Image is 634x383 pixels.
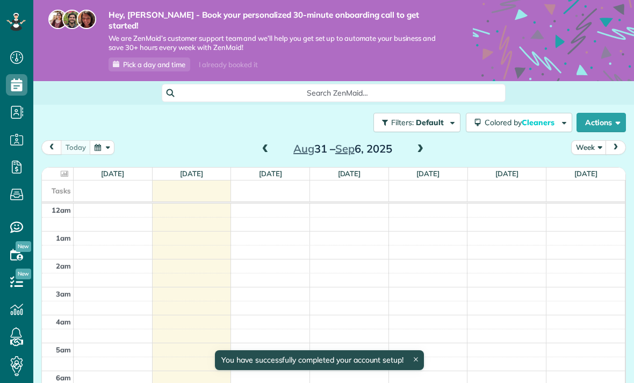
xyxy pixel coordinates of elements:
[574,169,597,178] a: [DATE]
[416,169,440,178] a: [DATE]
[485,118,558,127] span: Colored by
[259,169,282,178] a: [DATE]
[495,169,518,178] a: [DATE]
[16,269,31,279] span: New
[62,10,82,29] img: jorge-587dff0eeaa6aab1f244e6dc62b8924c3b6ad411094392a53c71c6c4a576187d.jpg
[16,241,31,252] span: New
[571,140,607,155] button: Week
[109,10,441,31] strong: Hey, [PERSON_NAME] - Book your personalized 30-minute onboarding call to get started!
[416,118,444,127] span: Default
[373,113,460,132] button: Filters: Default
[338,169,361,178] a: [DATE]
[41,140,62,155] button: prev
[48,10,68,29] img: maria-72a9807cf96188c08ef61303f053569d2e2a8a1cde33d635c8a3ac13582a053d.jpg
[606,140,626,155] button: next
[466,113,572,132] button: Colored byCleaners
[61,140,91,155] button: today
[52,186,71,195] span: Tasks
[56,290,71,298] span: 3am
[123,60,185,69] span: Pick a day and time
[276,143,410,155] h2: 31 – 6, 2025
[109,57,190,71] a: Pick a day and time
[109,34,441,52] span: We are ZenMaid’s customer support team and we’ll help you get set up to automate your business an...
[56,317,71,326] span: 4am
[192,58,264,71] div: I already booked it
[391,118,414,127] span: Filters:
[522,118,556,127] span: Cleaners
[56,373,71,382] span: 6am
[368,113,460,132] a: Filters: Default
[215,350,424,370] div: You have successfully completed your account setup!
[577,113,626,132] button: Actions
[56,262,71,270] span: 2am
[335,142,355,155] span: Sep
[56,234,71,242] span: 1am
[180,169,203,178] a: [DATE]
[77,10,96,29] img: michelle-19f622bdf1676172e81f8f8fba1fb50e276960ebfe0243fe18214015130c80e4.jpg
[101,169,124,178] a: [DATE]
[52,206,71,214] span: 12am
[293,142,314,155] span: Aug
[56,345,71,354] span: 5am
